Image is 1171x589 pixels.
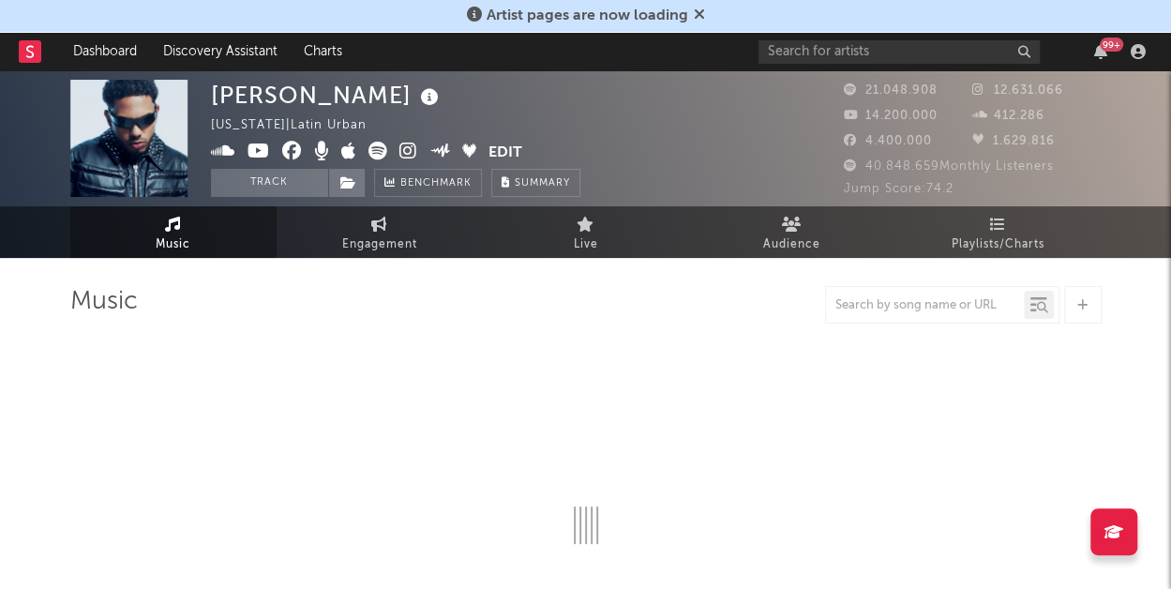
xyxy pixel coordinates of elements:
[972,110,1044,122] span: 412.286
[374,169,482,197] a: Benchmark
[211,80,443,111] div: [PERSON_NAME]
[844,183,953,195] span: Jump Score: 74.2
[400,173,472,195] span: Benchmark
[491,169,580,197] button: Summary
[487,8,688,23] span: Artist pages are now loading
[844,160,1054,173] span: 40.848.659 Monthly Listeners
[826,298,1024,313] input: Search by song name or URL
[483,206,689,258] a: Live
[342,234,417,256] span: Engagement
[150,33,291,70] a: Discovery Assistant
[291,33,355,70] a: Charts
[574,234,598,256] span: Live
[689,206,895,258] a: Audience
[763,234,820,256] span: Audience
[515,178,570,189] span: Summary
[972,84,1063,97] span: 12.631.066
[694,8,705,23] span: Dismiss
[70,206,277,258] a: Music
[277,206,483,258] a: Engagement
[758,40,1040,64] input: Search for artists
[488,142,522,165] button: Edit
[844,110,938,122] span: 14.200.000
[1094,44,1107,59] button: 99+
[844,84,938,97] span: 21.048.908
[972,135,1055,147] span: 1.629.816
[895,206,1102,258] a: Playlists/Charts
[1100,38,1123,52] div: 99 +
[156,234,190,256] span: Music
[844,135,932,147] span: 4.400.000
[211,114,388,137] div: [US_STATE] | Latin Urban
[60,33,150,70] a: Dashboard
[952,234,1044,256] span: Playlists/Charts
[211,169,328,197] button: Track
